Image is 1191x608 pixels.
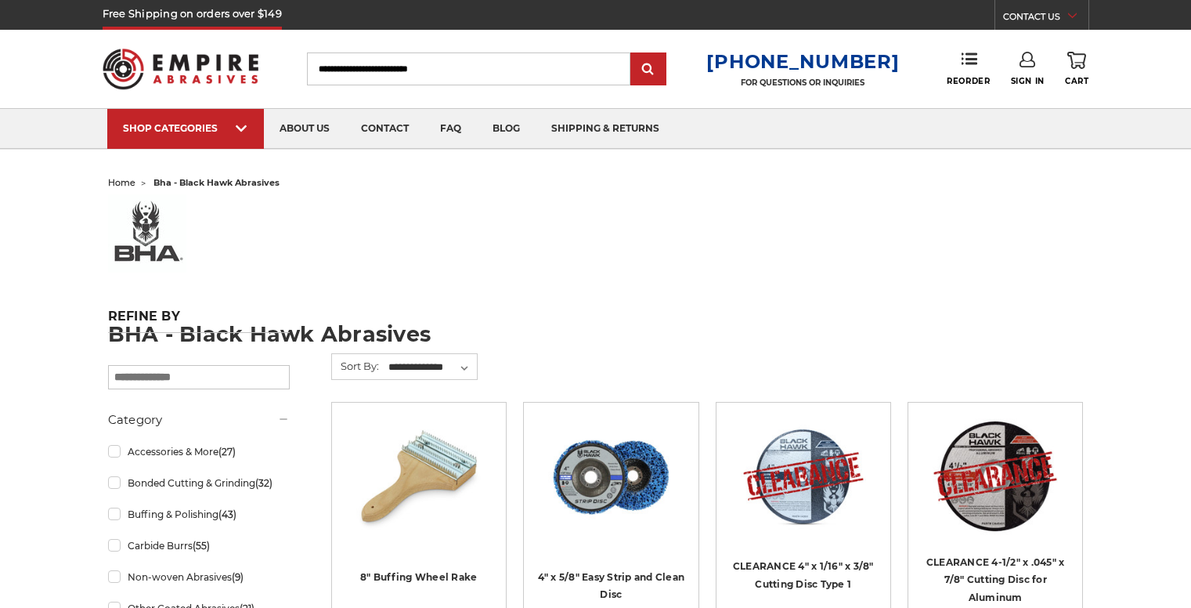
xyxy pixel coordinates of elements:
a: CONTACT US [1003,8,1088,30]
span: Reorder [947,76,990,86]
a: Non-woven Abrasives(9) [108,563,290,591]
p: FOR QUESTIONS OR INQUIRIES [706,78,899,88]
a: Reorder [947,52,990,85]
h1: BHA - Black Hawk Abrasives [108,324,1084,345]
a: Carbide Burrs(55) [108,532,290,559]
span: Sign In [1011,76,1045,86]
img: Empire Abrasives [103,38,259,100]
a: blog [477,109,536,149]
span: bha - black hawk abrasives [153,177,280,188]
div: SHOP CATEGORIES [123,122,248,134]
a: Buffing & Polishing(43) [108,501,290,528]
label: Sort By: [332,354,379,378]
a: 8 inch single handle buffing wheel rake [343,414,495,566]
a: home [108,177,135,188]
img: 4" x 5/8" easy strip and clean discs [548,414,673,539]
span: (27) [218,446,236,458]
a: contact [345,109,424,149]
a: 4" x 5/8" easy strip and clean discs [535,414,687,566]
a: about us [264,109,345,149]
img: bha%20logo_1578506219__73569.original.jpg [108,194,186,273]
a: Cart [1065,52,1088,86]
img: CLEARANCE 4-1/2" x .045" x 7/8" for Aluminum [933,414,1058,539]
span: Cart [1065,76,1088,86]
a: faq [424,109,477,149]
a: CLEARANCE 4" x 1/16" x 3/8" Cutting Disc Type 1 [733,560,874,590]
img: CLEARANCE 4" x 1/16" x 3/8" Cutting Disc [741,414,866,539]
a: Accessories & More(27) [108,438,290,465]
a: shipping & returns [536,109,675,149]
a: 4" x 5/8" Easy Strip and Clean Disc [538,571,685,601]
h5: Refine by [108,309,290,333]
a: Bonded Cutting & Grinding(32) [108,469,290,497]
a: [PHONE_NUMBER] [706,50,899,73]
span: (55) [193,540,210,552]
span: (32) [255,477,272,489]
a: CLEARANCE 4" x 1/16" x 3/8" Cutting Disc [727,414,879,566]
span: (43) [218,508,236,520]
select: Sort By: [386,356,477,379]
a: CLEARANCE 4-1/2" x .045" x 7/8" for Aluminum [919,414,1071,566]
span: (9) [232,571,244,583]
a: 8" Buffing Wheel Rake [360,571,477,583]
h5: Category [108,411,290,429]
input: Submit [633,54,664,85]
img: 8 inch single handle buffing wheel rake [356,414,482,539]
a: CLEARANCE 4-1/2" x .045" x 7/8" Cutting Disc for Aluminum [926,556,1065,603]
